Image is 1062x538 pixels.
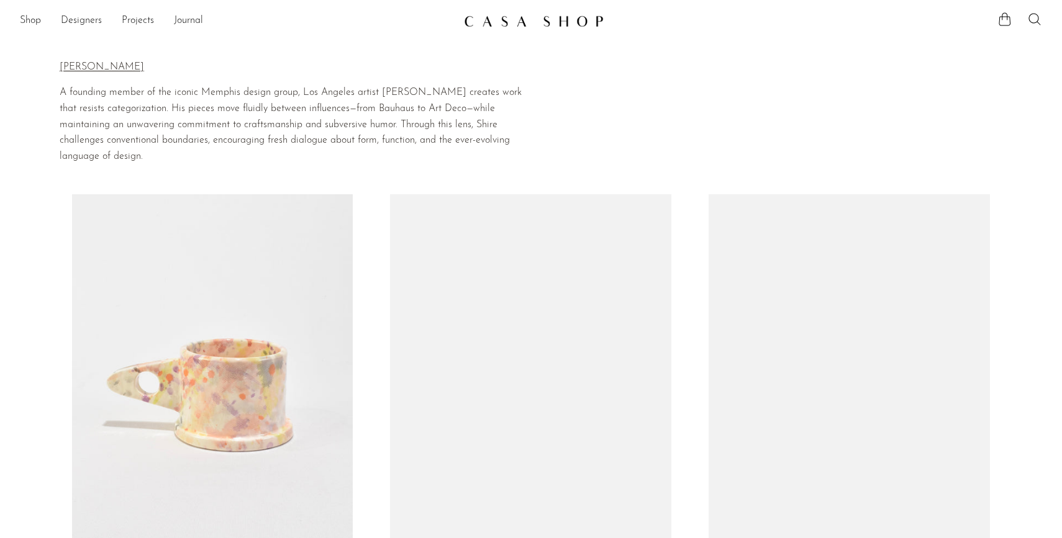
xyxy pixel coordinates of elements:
ul: NEW HEADER MENU [20,11,454,32]
a: Designers [61,13,102,29]
p: [PERSON_NAME] [60,60,538,76]
a: Projects [122,13,154,29]
nav: Desktop navigation [20,11,454,32]
p: A founding member of the iconic Memphis design group, Los Angeles artist [PERSON_NAME] creates wo... [60,85,538,164]
a: Shop [20,13,41,29]
a: Journal [174,13,203,29]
